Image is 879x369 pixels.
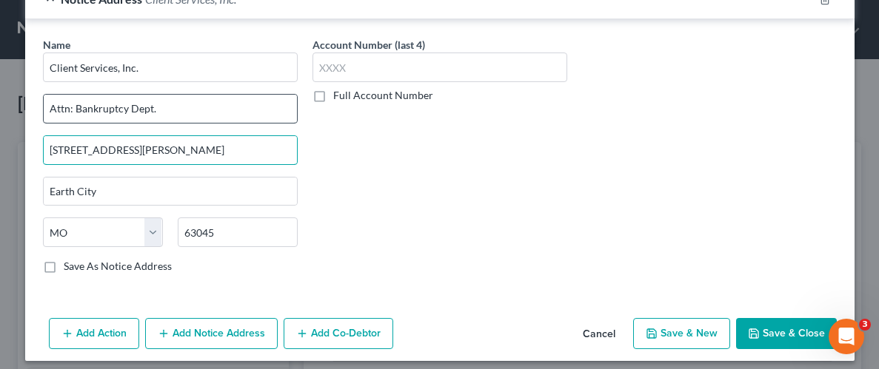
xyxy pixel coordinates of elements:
input: Enter zip.. [178,217,298,247]
label: Account Number (last 4) [313,37,425,53]
button: Add Notice Address [145,318,278,349]
input: Apt, Suite, etc... [44,136,297,164]
input: XXXX [313,53,567,82]
input: Enter city... [44,177,297,206]
button: Add Action [49,318,139,349]
input: Search by name... [43,53,298,82]
button: Save & New [633,318,730,349]
span: Name [43,38,70,51]
label: Full Account Number [333,88,433,103]
iframe: Intercom live chat [829,319,864,354]
button: Cancel [571,319,627,349]
button: Add Co-Debtor [284,318,393,349]
button: Save & Close [736,318,837,349]
span: 3 [859,319,871,331]
label: Save As Notice Address [64,259,172,274]
input: Enter address... [44,95,297,123]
